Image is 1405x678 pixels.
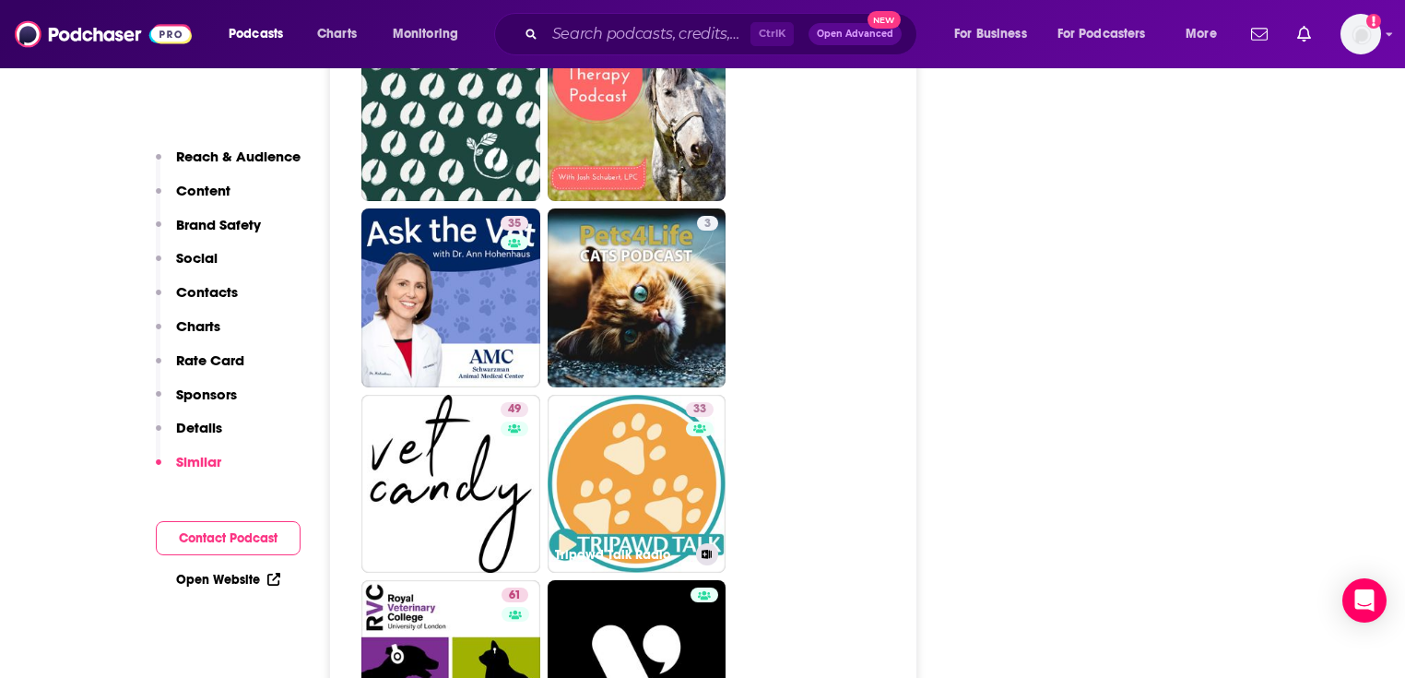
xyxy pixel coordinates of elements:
[156,453,221,487] button: Similar
[156,419,222,453] button: Details
[1244,18,1275,50] a: Show notifications dropdown
[941,19,1050,49] button: open menu
[693,400,706,419] span: 33
[501,216,528,231] a: 35
[548,23,726,202] a: 5
[1340,14,1381,54] img: User Profile
[176,351,244,369] p: Rate Card
[176,386,237,403] p: Sponsors
[545,19,750,49] input: Search podcasts, credits, & more...
[1366,14,1381,29] svg: Add a profile image
[686,402,714,417] a: 33
[1342,578,1387,623] div: Open Intercom Messenger
[176,283,238,301] p: Contacts
[156,351,244,386] button: Rate Card
[156,216,261,250] button: Brand Safety
[509,587,521,605] span: 61
[393,21,458,47] span: Monitoring
[1173,19,1240,49] button: open menu
[176,317,220,335] p: Charts
[1340,14,1381,54] span: Logged in as rpearson
[176,572,280,588] a: Open Website
[156,521,301,555] button: Contact Podcast
[697,216,718,231] a: 3
[809,23,902,45] button: Open AdvancedNew
[156,148,301,182] button: Reach & Audience
[548,208,726,387] a: 3
[176,216,261,233] p: Brand Safety
[216,19,307,49] button: open menu
[502,588,528,602] a: 61
[156,249,218,283] button: Social
[176,453,221,470] p: Similar
[156,182,230,216] button: Content
[1186,21,1217,47] span: More
[508,215,521,233] span: 35
[750,22,794,46] span: Ctrl K
[176,148,301,165] p: Reach & Audience
[156,386,237,420] button: Sponsors
[176,419,222,436] p: Details
[380,19,482,49] button: open menu
[229,21,283,47] span: Podcasts
[156,317,220,351] button: Charts
[704,215,711,233] span: 3
[1340,14,1381,54] button: Show profile menu
[508,400,521,419] span: 49
[555,547,689,563] h3: Tripawd Talk Radio
[817,30,893,39] span: Open Advanced
[176,182,230,199] p: Content
[548,395,726,574] a: 33Tripawd Talk Radio
[512,13,935,55] div: Search podcasts, credits, & more...
[1057,21,1146,47] span: For Podcasters
[317,21,357,47] span: Charts
[361,395,540,574] a: 49
[868,11,901,29] span: New
[176,249,218,267] p: Social
[1290,18,1318,50] a: Show notifications dropdown
[954,21,1027,47] span: For Business
[15,17,192,52] img: Podchaser - Follow, Share and Rate Podcasts
[156,283,238,317] button: Contacts
[305,19,368,49] a: Charts
[361,208,540,387] a: 35
[501,402,528,417] a: 49
[1045,19,1173,49] button: open menu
